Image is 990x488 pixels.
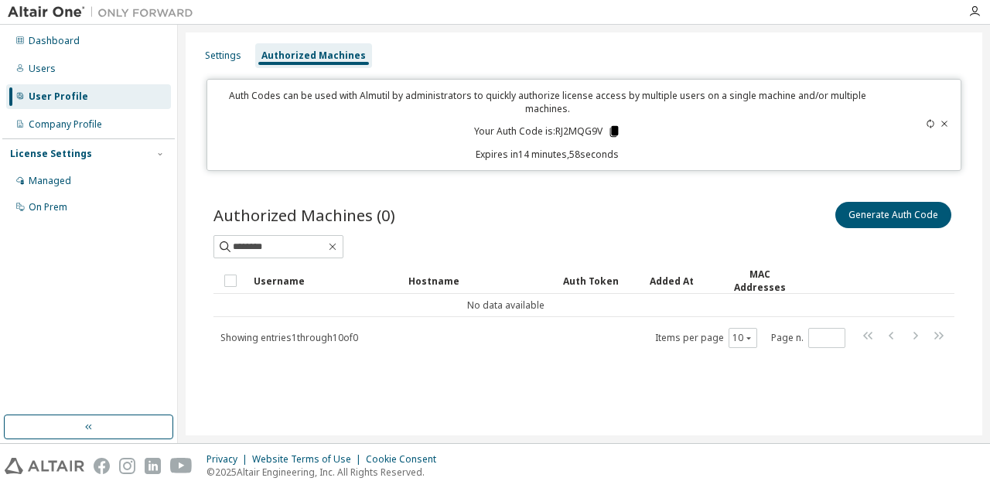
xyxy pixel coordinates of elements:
[29,175,71,187] div: Managed
[29,201,67,213] div: On Prem
[207,453,252,466] div: Privacy
[29,118,102,131] div: Company Profile
[254,268,396,293] div: Username
[29,90,88,103] div: User Profile
[835,202,951,228] button: Generate Auth Code
[261,49,366,62] div: Authorized Machines
[655,328,757,348] span: Items per page
[170,458,193,474] img: youtube.svg
[8,5,201,20] img: Altair One
[727,268,792,294] div: MAC Addresses
[366,453,445,466] div: Cookie Consent
[217,89,878,115] p: Auth Codes can be used with Almutil by administrators to quickly authorize license access by mult...
[732,332,753,344] button: 10
[213,204,395,226] span: Authorized Machines (0)
[650,268,715,293] div: Added At
[771,328,845,348] span: Page n.
[29,35,80,47] div: Dashboard
[408,268,551,293] div: Hostname
[207,466,445,479] p: © 2025 Altair Engineering, Inc. All Rights Reserved.
[213,294,798,317] td: No data available
[220,331,358,344] span: Showing entries 1 through 10 of 0
[474,125,621,138] p: Your Auth Code is: RJ2MQG9V
[252,453,366,466] div: Website Terms of Use
[119,458,135,474] img: instagram.svg
[29,63,56,75] div: Users
[205,49,241,62] div: Settings
[217,148,878,161] p: Expires in 14 minutes, 58 seconds
[5,458,84,474] img: altair_logo.svg
[563,268,637,293] div: Auth Token
[94,458,110,474] img: facebook.svg
[10,148,92,160] div: License Settings
[145,458,161,474] img: linkedin.svg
